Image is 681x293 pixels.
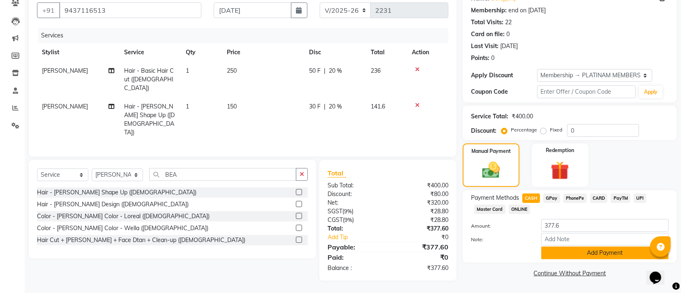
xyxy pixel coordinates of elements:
[42,67,88,74] span: [PERSON_NAME]
[371,67,381,74] span: 236
[500,42,518,51] div: [DATE]
[399,233,455,242] div: ₹0
[471,127,496,135] div: Discount:
[329,67,342,75] span: 20 %
[37,43,119,62] th: Stylist
[388,252,455,262] div: ₹0
[324,67,325,75] span: |
[646,260,673,285] iframe: chat widget
[181,43,222,62] th: Qty
[388,242,455,252] div: ₹377.60
[477,160,506,180] img: _cash.svg
[471,54,489,62] div: Points:
[464,269,675,278] a: Continue Without Payment
[506,30,510,39] div: 0
[471,6,507,15] div: Membership:
[309,102,321,111] span: 30 F
[321,242,388,252] div: Payable:
[222,43,304,62] th: Price
[227,103,237,110] span: 150
[388,207,455,216] div: ₹28.80
[321,190,388,198] div: Discount:
[388,216,455,224] div: ₹28.80
[545,159,575,182] img: _gift.svg
[491,54,494,62] div: 0
[543,194,560,203] span: GPay
[38,28,455,43] div: Services
[328,169,346,178] span: Total
[124,67,174,92] span: Hair - Basic Hair Cut ([DEMOGRAPHIC_DATA])
[388,224,455,233] div: ₹377.60
[186,67,189,74] span: 1
[304,43,366,62] th: Disc
[329,102,342,111] span: 20 %
[37,200,189,209] div: Hair - [PERSON_NAME] Design ([DEMOGRAPHIC_DATA])
[508,6,546,15] div: end on [DATE]
[634,194,646,203] span: UPI
[124,103,175,136] span: Hair - [PERSON_NAME] Shape Up ([DEMOGRAPHIC_DATA])
[541,233,669,246] input: Add Note
[186,103,189,110] span: 1
[388,181,455,190] div: ₹400.00
[639,86,663,98] button: Apply
[309,67,321,75] span: 50 F
[37,236,245,245] div: Hair Cut + [PERSON_NAME] + Face Dtan + Clean-up ([DEMOGRAPHIC_DATA])
[511,126,537,134] label: Percentage
[611,194,630,203] span: PayTM
[321,181,388,190] div: Sub Total:
[550,126,562,134] label: Fixed
[366,43,407,62] th: Total
[590,194,608,203] span: CARD
[537,85,636,98] input: Enter Offer / Coupon Code
[371,103,385,110] span: 141.6
[328,208,342,215] span: SGST
[388,190,455,198] div: ₹80.00
[321,233,399,242] a: Add Tip
[388,264,455,272] div: ₹377.60
[471,30,505,39] div: Card on file:
[541,219,669,232] input: Amount
[465,222,535,230] label: Amount:
[388,198,455,207] div: ₹320.00
[465,236,535,243] label: Note:
[59,2,201,18] input: Search by Name/Mobile/Email/Code
[37,224,208,233] div: Color - [PERSON_NAME] Color - Wella ([DEMOGRAPHIC_DATA])
[512,112,533,121] div: ₹400.00
[321,216,388,224] div: ( )
[328,216,343,224] span: CGST
[407,43,448,62] th: Action
[563,194,587,203] span: PhonePe
[321,264,388,272] div: Balance :
[324,102,325,111] span: |
[471,148,511,155] label: Manual Payment
[321,252,388,262] div: Paid:
[471,42,499,51] div: Last Visit:
[471,112,508,121] div: Service Total:
[471,194,519,202] span: Payment Methods
[471,18,503,27] div: Total Visits:
[227,67,237,74] span: 250
[321,198,388,207] div: Net:
[546,147,574,154] label: Redemption
[344,208,352,215] span: 9%
[119,43,181,62] th: Service
[509,205,530,214] span: ONLINE
[321,224,388,233] div: Total:
[505,18,512,27] div: 22
[321,207,388,216] div: ( )
[42,103,88,110] span: [PERSON_NAME]
[471,88,537,96] div: Coupon Code
[344,217,352,223] span: 9%
[37,188,196,197] div: Hair - [PERSON_NAME] Shape Up ([DEMOGRAPHIC_DATA])
[522,194,540,203] span: CASH
[474,205,506,214] span: Master Card
[471,71,537,80] div: Apply Discount
[37,212,210,221] div: Color - [PERSON_NAME] Color - Loreal ([DEMOGRAPHIC_DATA])
[149,168,296,181] input: Search or Scan
[37,2,60,18] button: +91
[541,247,669,259] button: Add Payment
